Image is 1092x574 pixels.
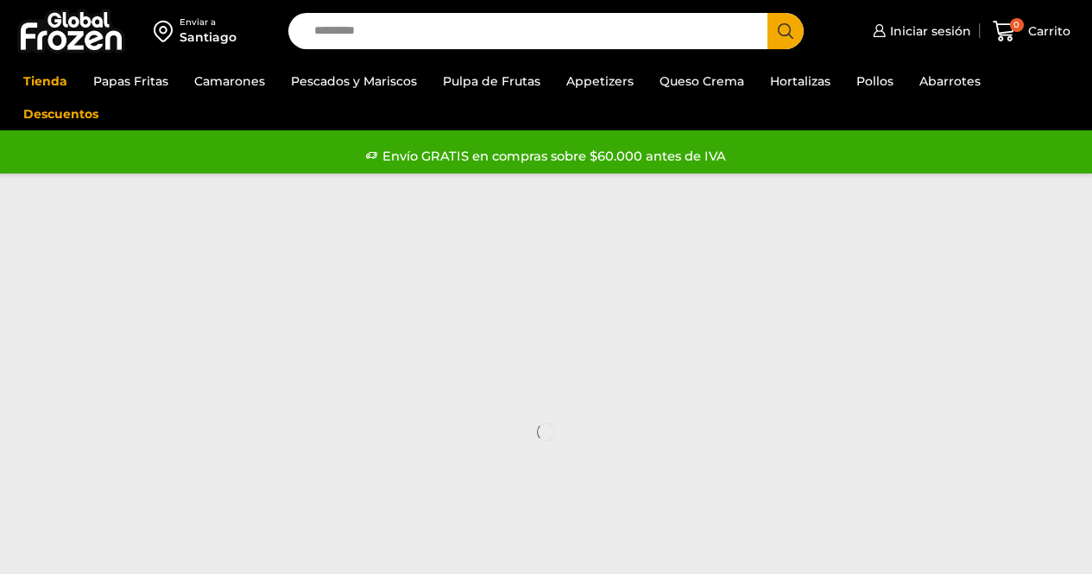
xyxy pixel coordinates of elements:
a: Appetizers [558,65,642,98]
a: Camarones [186,65,274,98]
img: address-field-icon.svg [154,16,180,46]
a: Pescados y Mariscos [282,65,426,98]
span: 0 [1010,18,1024,32]
a: Pulpa de Frutas [434,65,549,98]
a: Tienda [15,65,76,98]
a: Pollos [848,65,902,98]
a: Descuentos [15,98,107,130]
span: Carrito [1024,22,1070,40]
a: Hortalizas [761,65,839,98]
a: Abarrotes [911,65,989,98]
a: Papas Fritas [85,65,177,98]
a: Queso Crema [651,65,753,98]
span: Iniciar sesión [886,22,971,40]
div: Santiago [180,28,237,46]
a: Iniciar sesión [868,14,971,48]
button: Search button [767,13,804,49]
div: Enviar a [180,16,237,28]
a: 0 Carrito [988,11,1075,52]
